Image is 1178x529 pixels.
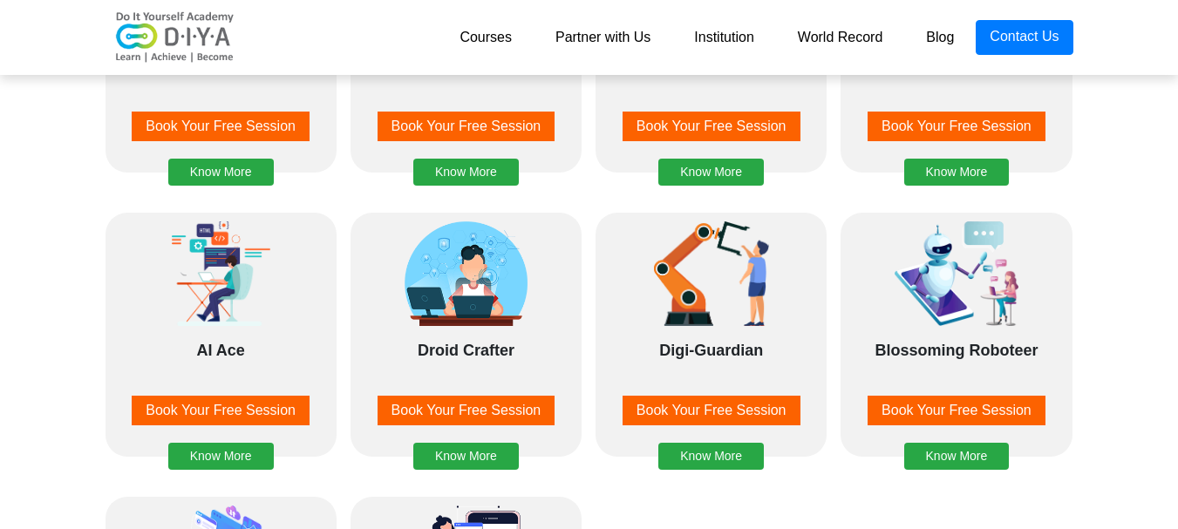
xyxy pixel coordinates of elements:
a: Institution [672,20,775,55]
div: 3D Technocrat [849,55,1063,98]
a: Know More [658,144,764,159]
a: Book Your Free Session [114,112,328,141]
a: Book Your Free Session [849,396,1063,425]
a: Know More [413,428,519,443]
div: AI Ace [114,339,328,383]
a: Know More [413,144,519,159]
button: Know More [904,443,1010,470]
div: Digi-Guardian [604,339,818,383]
a: Know More [168,428,274,443]
a: Contact Us [976,20,1072,55]
button: Book Your Free Session [868,112,1045,141]
div: Savvy Wonderer [114,55,328,98]
button: Book Your Free Session [623,396,800,425]
a: Book Your Free Session [604,396,818,425]
a: Partner with Us [534,20,672,55]
div: Droid Crafter [359,339,573,383]
div: Blossoming Roboteer [849,339,1063,383]
button: Book Your Free Session [378,112,555,141]
a: Book Your Free Session [359,112,573,141]
div: App Wizard [604,55,818,98]
a: Courses [438,20,534,55]
a: Know More [658,428,764,443]
button: Book Your Free Session [132,112,310,141]
button: Know More [168,443,274,470]
button: Know More [413,159,519,186]
a: Know More [168,144,274,159]
button: Know More [658,159,764,186]
a: Blog [904,20,976,55]
a: Know More [904,144,1010,159]
button: Book Your Free Session [868,396,1045,425]
a: Book Your Free Session [359,396,573,425]
button: Know More [904,159,1010,186]
button: Book Your Free Session [623,112,800,141]
a: Book Your Free Session [849,112,1063,141]
img: logo-v2.png [106,11,245,64]
button: Know More [413,443,519,470]
button: Book Your Free Session [378,396,555,425]
a: Book Your Free Session [114,396,328,425]
button: Know More [658,443,764,470]
a: Book Your Free Session [604,112,818,141]
a: World Record [776,20,905,55]
button: Book Your Free Session [132,396,310,425]
div: Illustrious Animator [359,55,573,98]
button: Know More [168,159,274,186]
a: Know More [904,428,1010,443]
